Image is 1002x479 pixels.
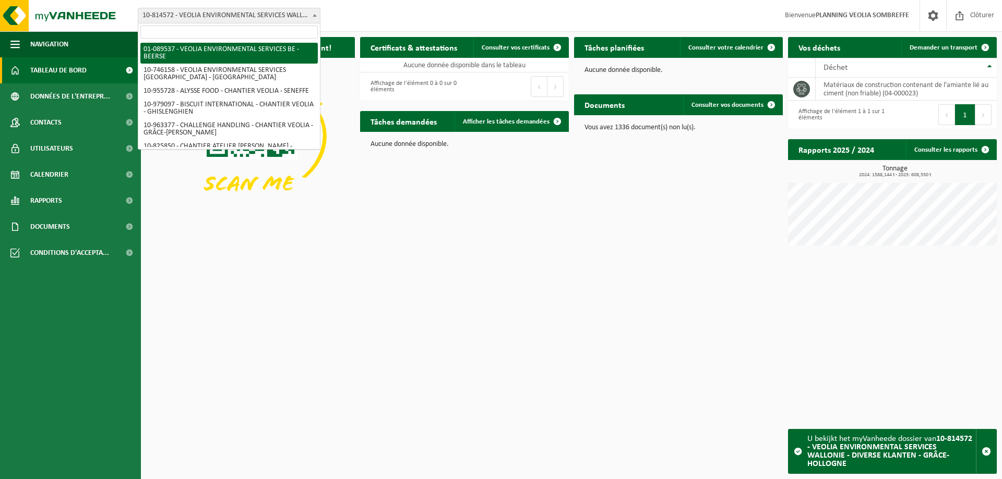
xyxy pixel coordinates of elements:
[371,141,558,148] p: Aucune donnée disponible.
[975,104,992,125] button: Next
[140,119,318,140] li: 10-963377 - CHALLENGE HANDLING - CHANTIER VEOLIA - GRÂCE-[PERSON_NAME]
[30,57,87,83] span: Tableau de bord
[30,109,62,136] span: Contacts
[807,435,972,468] strong: 10-814572 - VEOLIA ENVIRONMENTAL SERVICES WALLONIE - DIVERSE KLANTEN - GRÂCE-HOLLOGNE
[955,104,975,125] button: 1
[574,37,654,57] h2: Tâches planifiées
[788,37,851,57] h2: Vos déchets
[824,64,848,72] span: Déchet
[360,111,447,131] h2: Tâches demandées
[140,43,318,64] li: 01-089537 - VEOLIA ENVIRONMENTAL SERVICES BE - BEERSE
[140,140,318,161] li: 10-825850 - CHANTIER ATELIER [PERSON_NAME] - VEOLIA - WAREMME
[788,139,885,159] h2: Rapports 2025 / 2024
[816,78,997,101] td: matériaux de construction contenant de l'amiante lié au ciment (non friable) (04-000023)
[688,44,764,51] span: Consulter votre calendrier
[463,118,550,125] span: Afficher les tâches demandées
[680,37,782,58] a: Consulter votre calendrier
[30,136,73,162] span: Utilisateurs
[140,84,318,98] li: 10-955728 - ALYSSE FOOD - CHANTIER VEOLIA - SENEFFE
[807,429,976,473] div: U bekijkt het myVanheede dossier van
[482,44,550,51] span: Consulter vos certificats
[30,214,70,240] span: Documents
[906,139,996,160] a: Consulter les rapports
[473,37,568,58] a: Consulter vos certificats
[938,104,955,125] button: Previous
[30,240,109,266] span: Conditions d'accepta...
[140,98,318,119] li: 10-979097 - BISCUIT INTERNATIONAL - CHANTIER VEOLIA - GHISLENGHIEN
[30,83,110,109] span: Données de l'entrepr...
[30,162,68,188] span: Calendrier
[683,94,782,115] a: Consulter vos documents
[138,8,320,23] span: 10-814572 - VEOLIA ENVIRONMENTAL SERVICES WALLONIE - DIVERSE KLANTEN - GRÂCE-HOLLOGNE
[584,124,772,131] p: Vous avez 1336 document(s) non lu(s).
[691,102,764,108] span: Consulter vos documents
[455,111,568,132] a: Afficher les tâches demandées
[901,37,996,58] a: Demander un transport
[30,188,62,214] span: Rapports
[360,37,468,57] h2: Certificats & attestations
[816,11,909,19] strong: PLANNING VEOLIA SOMBREFFE
[793,165,997,178] h3: Tonnage
[793,103,887,126] div: Affichage de l'élément 1 à 1 sur 1 éléments
[365,75,459,98] div: Affichage de l'élément 0 à 0 sur 0 éléments
[793,173,997,178] span: 2024: 1588,144 t - 2025: 608,550 t
[140,64,318,84] li: 10-746158 - VEOLIA ENVIRONMENTAL SERVICES [GEOGRAPHIC_DATA] - [GEOGRAPHIC_DATA]
[547,76,564,97] button: Next
[910,44,977,51] span: Demander un transport
[574,94,635,115] h2: Documents
[360,58,569,72] td: Aucune donnée disponible dans le tableau
[30,31,68,57] span: Navigation
[584,67,772,74] p: Aucune donnée disponible.
[531,76,547,97] button: Previous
